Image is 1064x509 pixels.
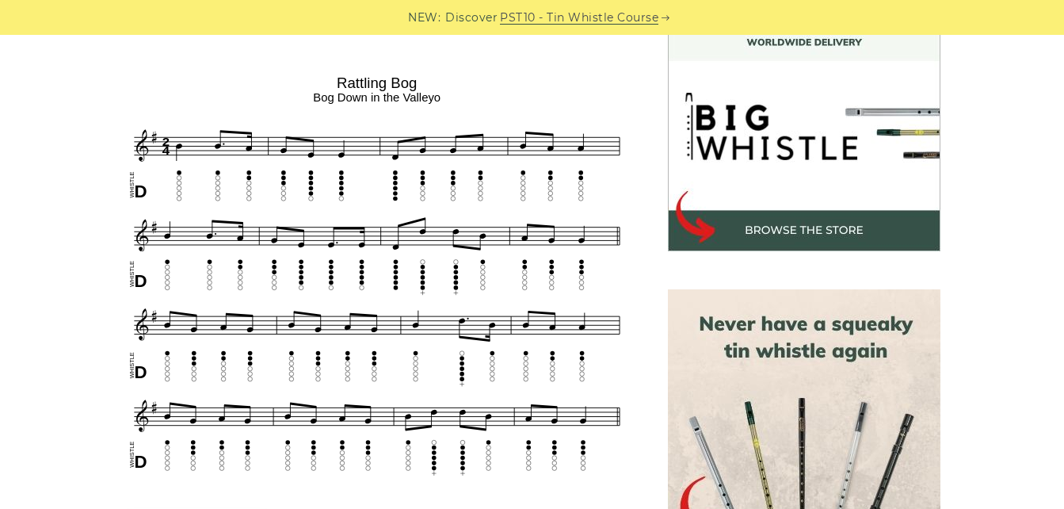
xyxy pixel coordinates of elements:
[445,9,498,27] span: Discover
[500,9,658,27] a: PST10 - Tin Whistle Course
[124,69,630,480] img: Rattling Bog Tin Whistle Tab & Sheet Music
[408,9,440,27] span: NEW:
